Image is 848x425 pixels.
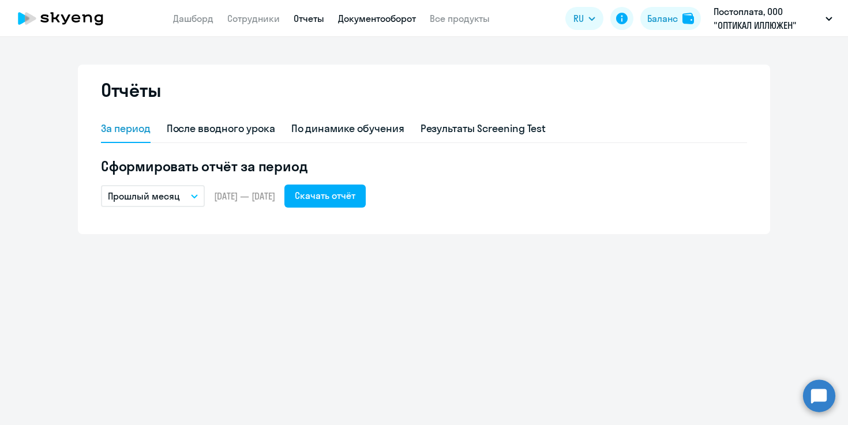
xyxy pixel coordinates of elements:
img: balance [682,13,694,24]
a: Дашборд [173,13,213,24]
a: Отчеты [294,13,324,24]
span: [DATE] — [DATE] [214,190,275,202]
h2: Отчёты [101,78,161,101]
button: Прошлый месяц [101,185,205,207]
div: Скачать отчёт [295,189,355,202]
button: Скачать отчёт [284,185,366,208]
span: RU [573,12,584,25]
div: За период [101,121,151,136]
p: Постоплата, ООО "ОПТИКАЛ ИЛЛЮЖЕН" [714,5,821,32]
a: Сотрудники [227,13,280,24]
div: Баланс [647,12,678,25]
button: RU [565,7,603,30]
h5: Сформировать отчёт за период [101,157,747,175]
div: После вводного урока [167,121,275,136]
button: Балансbalance [640,7,701,30]
p: Прошлый месяц [108,189,180,203]
div: По динамике обучения [291,121,404,136]
button: Постоплата, ООО "ОПТИКАЛ ИЛЛЮЖЕН" [708,5,838,32]
a: Все продукты [430,13,490,24]
div: Результаты Screening Test [421,121,546,136]
a: Документооборот [338,13,416,24]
